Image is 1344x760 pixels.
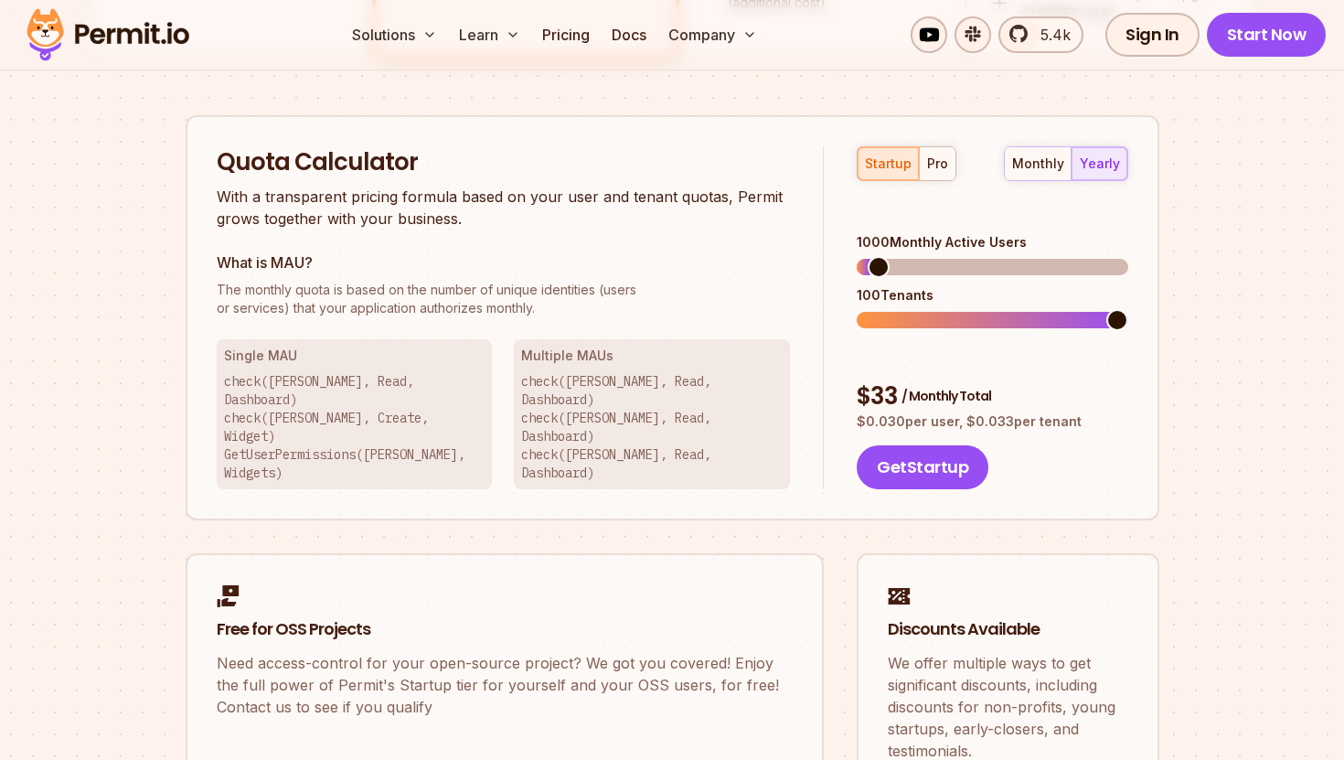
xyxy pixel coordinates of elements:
button: Learn [452,16,528,53]
h3: Single MAU [224,347,485,365]
p: check([PERSON_NAME], Read, Dashboard) check([PERSON_NAME], Create, Widget) GetUserPermissions([PE... [224,372,485,482]
h3: What is MAU? [217,252,791,273]
p: or services) that your application authorizes monthly. [217,281,791,317]
h2: Free for OSS Projects [217,618,793,641]
div: monthly [1012,155,1064,173]
button: GetStartup [857,445,988,489]
a: Docs [604,16,654,53]
a: Pricing [535,16,597,53]
div: 1000 Monthly Active Users [857,233,1127,252]
div: $ 33 [857,380,1127,413]
p: With a transparent pricing formula based on your user and tenant quotas, Permit grows together wi... [217,186,791,230]
button: Company [661,16,764,53]
span: The monthly quota is based on the number of unique identities (users [217,281,791,299]
h3: Multiple MAUs [521,347,783,365]
a: Sign In [1105,13,1200,57]
div: pro [927,155,948,173]
p: Need access-control for your open-source project? We got you covered! Enjoy the full power of Per... [217,652,793,718]
h2: Quota Calculator [217,146,791,179]
div: 100 Tenants [857,286,1127,305]
img: Permit logo [18,4,197,66]
p: check([PERSON_NAME], Read, Dashboard) check([PERSON_NAME], Read, Dashboard) check([PERSON_NAME], ... [521,372,783,482]
h2: Discounts Available [888,618,1128,641]
span: / Monthly Total [901,387,991,405]
a: 5.4k [998,16,1083,53]
a: Start Now [1207,13,1327,57]
span: 5.4k [1029,24,1071,46]
p: $ 0.030 per user, $ 0.033 per tenant [857,412,1127,431]
button: Solutions [345,16,444,53]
